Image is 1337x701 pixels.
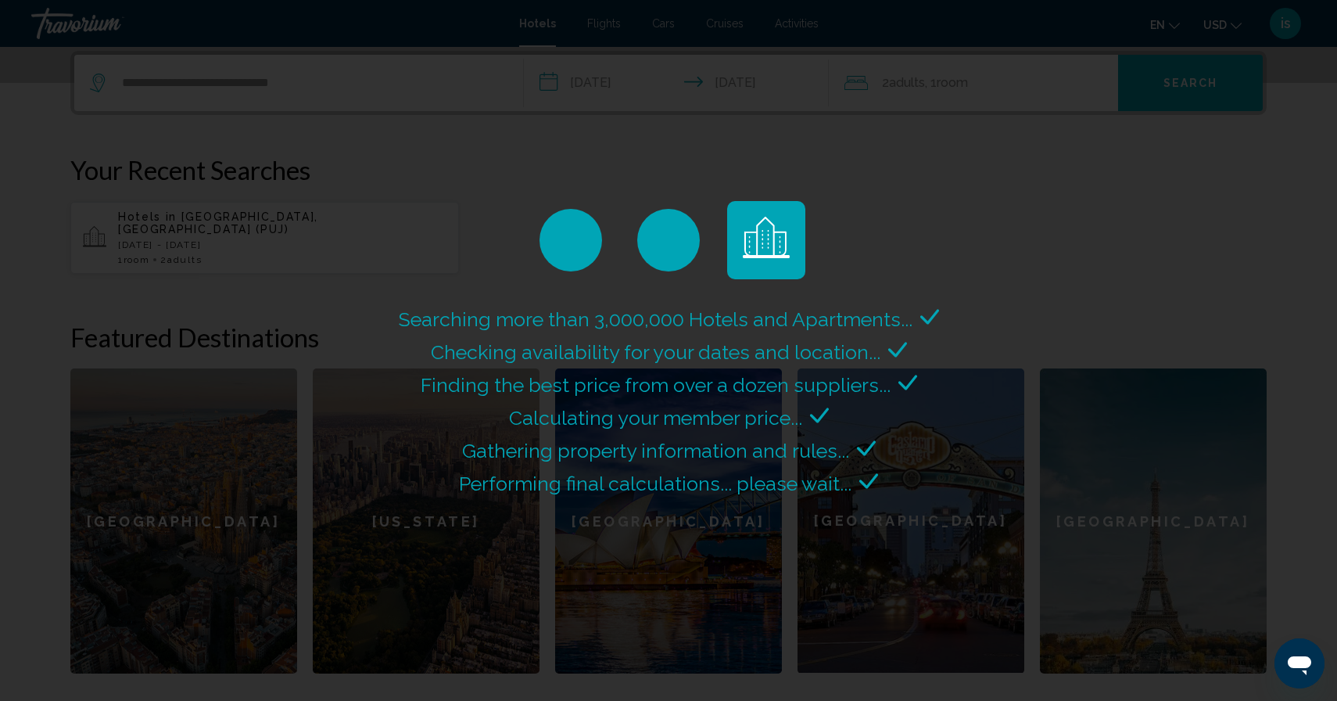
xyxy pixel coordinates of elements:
[462,439,849,462] span: Gathering property information and rules...
[421,373,891,397] span: Finding the best price from over a dozen suppliers...
[509,406,802,430] span: Calculating your member price...
[459,472,851,495] span: Performing final calculations... please wait...
[1274,638,1324,688] iframe: Button to launch messaging window
[431,340,880,364] span: Checking availability for your dates and location...
[399,307,912,331] span: Searching more than 3,000,000 Hotels and Apartments...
